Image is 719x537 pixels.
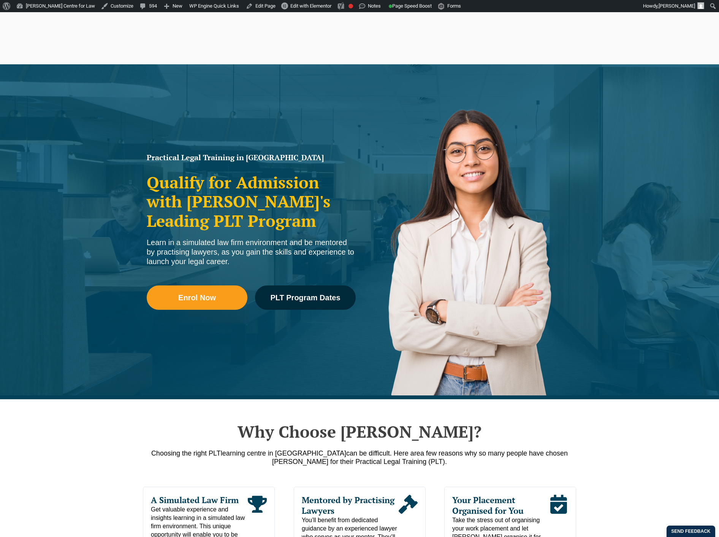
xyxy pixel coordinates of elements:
[221,449,346,457] span: learning centre in [GEOGRAPHIC_DATA]
[346,449,420,457] span: can be difficult. Here are
[348,4,353,8] div: Focus keyphrase not set
[151,449,221,457] span: Choosing the right PLT
[255,285,356,310] a: PLT Program Dates
[147,238,356,266] div: Learn in a simulated law firm environment and be mentored by practising lawyers, as you gain the ...
[178,294,216,301] span: Enrol Now
[302,495,399,516] span: Mentored by Practising Lawyers
[659,3,695,9] span: [PERSON_NAME]
[147,285,247,310] a: Enrol Now
[147,173,356,230] h2: Qualify for Admission with [PERSON_NAME]'s Leading PLT Program
[452,495,549,516] span: Your Placement Organised for You
[143,449,576,466] p: a few reasons why so many people have chosen [PERSON_NAME] for their Practical Legal Training (PLT).
[290,3,331,9] span: Edit with Elementor
[151,495,248,505] span: A Simulated Law Firm
[143,422,576,441] h2: Why Choose [PERSON_NAME]?
[270,294,340,301] span: PLT Program Dates
[147,154,356,161] h1: Practical Legal Training in [GEOGRAPHIC_DATA]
